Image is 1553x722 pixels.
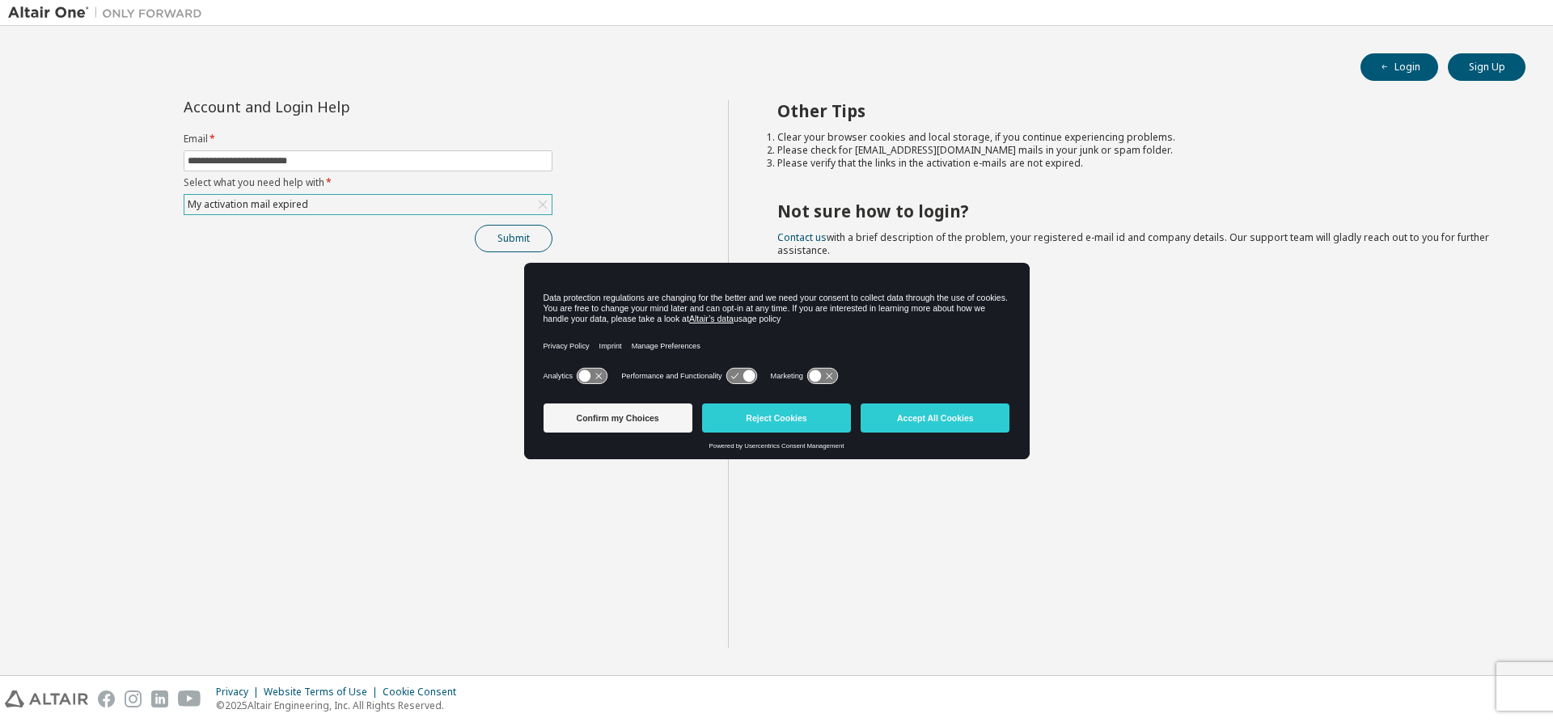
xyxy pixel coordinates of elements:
[1448,53,1525,81] button: Sign Up
[777,131,1497,144] li: Clear your browser cookies and local storage, if you continue experiencing problems.
[178,690,201,707] img: youtube.svg
[383,686,466,699] div: Cookie Consent
[1360,53,1438,81] button: Login
[5,690,88,707] img: altair_logo.svg
[777,157,1497,170] li: Please verify that the links in the activation e-mails are not expired.
[185,196,311,213] div: My activation mail expired
[216,686,264,699] div: Privacy
[98,690,115,707] img: facebook.svg
[216,699,466,712] p: © 2025 Altair Engineering, Inc. All Rights Reserved.
[184,195,552,214] div: My activation mail expired
[184,100,479,113] div: Account and Login Help
[475,225,552,252] button: Submit
[184,133,552,146] label: Email
[264,686,383,699] div: Website Terms of Use
[777,230,827,244] a: Contact us
[184,176,552,189] label: Select what you need help with
[8,5,210,21] img: Altair One
[125,690,142,707] img: instagram.svg
[777,144,1497,157] li: Please check for [EMAIL_ADDRESS][DOMAIN_NAME] mails in your junk or spam folder.
[777,100,1497,121] h2: Other Tips
[777,201,1497,222] h2: Not sure how to login?
[151,690,168,707] img: linkedin.svg
[777,230,1489,257] span: with a brief description of the problem, your registered e-mail id and company details. Our suppo...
